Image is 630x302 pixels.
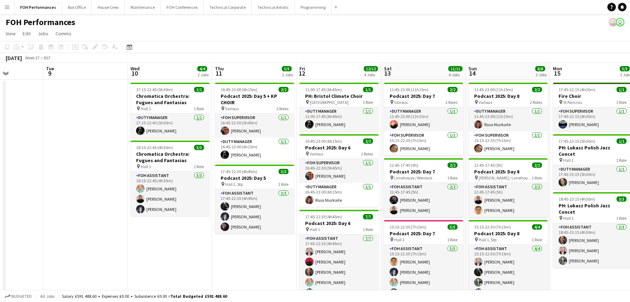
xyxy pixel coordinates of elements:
[20,29,34,38] a: Edit
[6,54,22,61] div: [DATE]
[4,292,33,300] button: Budgeted
[62,294,227,299] div: Salary £591 488.60 + Expenses £0.00 + Subsistence £0.00 =
[616,18,624,26] app-user-avatar: Liveforce Admin
[92,0,125,14] button: House Crew
[39,294,56,299] span: All jobs
[170,294,227,299] span: Total Budgeted £591 488.60
[204,0,252,14] button: Technical Corporate
[23,30,31,37] span: Edit
[35,29,51,38] a: Jobs
[53,29,74,38] a: Comms
[252,0,295,14] button: Technical Artistic
[125,0,161,14] button: Maintenance
[62,0,92,14] button: Box Office
[6,30,16,37] span: View
[44,55,51,60] div: BST
[56,30,71,37] span: Comms
[161,0,204,14] button: FOH Conferences
[14,0,62,14] button: FOH Performances
[6,17,75,28] h1: FOH Performances
[3,29,18,38] a: View
[295,0,332,14] button: Programming
[38,30,48,37] span: Jobs
[609,18,617,26] app-user-avatar: PERM Chris Nye
[11,294,32,299] span: Budgeted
